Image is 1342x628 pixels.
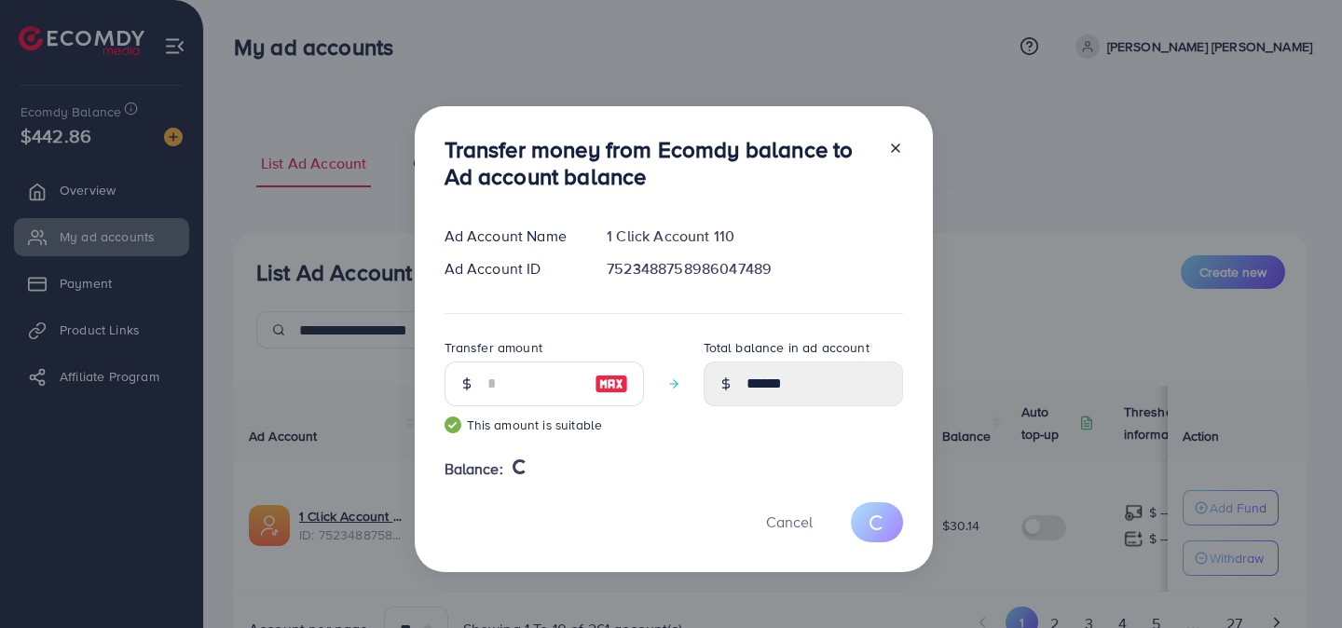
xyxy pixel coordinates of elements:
[445,416,461,433] img: guide
[430,258,593,280] div: Ad Account ID
[592,225,917,247] div: 1 Click Account 110
[592,258,917,280] div: 7523488758986047489
[595,373,628,395] img: image
[445,136,873,190] h3: Transfer money from Ecomdy balance to Ad account balance
[1263,544,1328,614] iframe: Chat
[430,225,593,247] div: Ad Account Name
[704,338,870,357] label: Total balance in ad account
[743,502,836,542] button: Cancel
[445,458,503,480] span: Balance:
[445,416,644,434] small: This amount is suitable
[766,512,813,532] span: Cancel
[445,338,542,357] label: Transfer amount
